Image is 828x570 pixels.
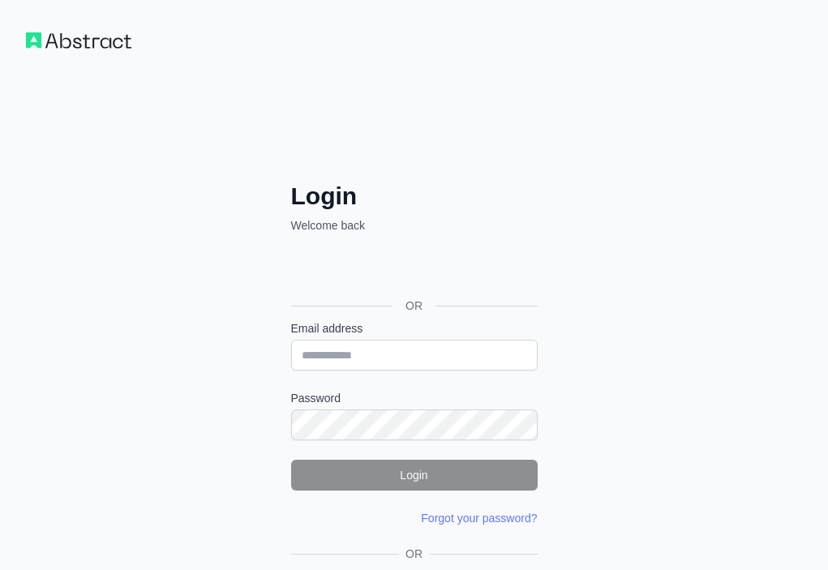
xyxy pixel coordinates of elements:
span: OR [399,546,429,562]
label: Password [291,390,538,406]
p: Welcome back [291,217,538,234]
h2: Login [291,182,538,211]
label: Email address [291,320,538,336]
img: Workflow [26,32,131,49]
iframe: Przycisk Zaloguj się przez Google [283,251,543,287]
a: Forgot your password? [421,512,537,525]
button: Login [291,460,538,491]
span: OR [393,298,435,314]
